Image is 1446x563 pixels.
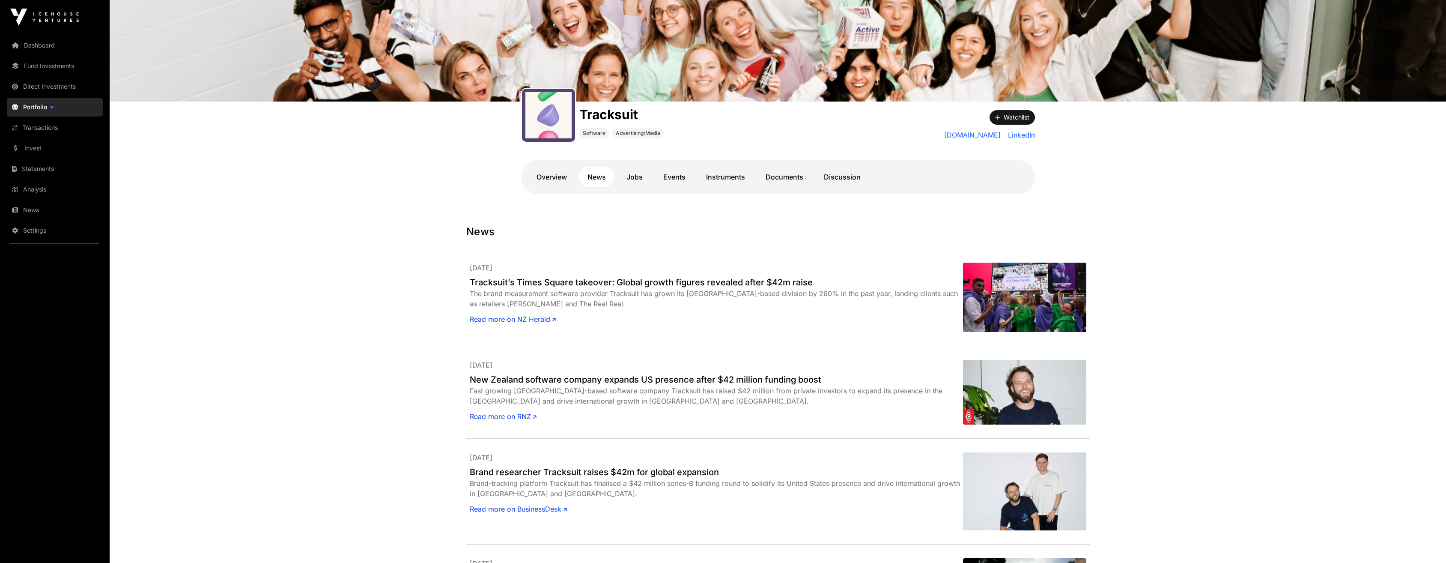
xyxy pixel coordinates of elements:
[525,92,572,138] img: gotracksuit_logo.jpeg
[470,360,963,370] p: [DATE]
[990,110,1035,125] button: Watchlist
[655,167,694,187] a: Events
[470,374,963,386] a: New Zealand software company expands US presence after $42 million funding boost
[963,360,1086,425] img: 4K5XL4Q_Connor_Archbold___Co_Founder_and_CEO_1_jpg.png
[616,130,660,137] span: Advertising/Media
[528,167,575,187] a: Overview
[963,452,1086,530] img: 1.-Connor-Archbold-L-and-Matthew-Herbert-R-Tracksuit.jpg
[470,263,963,273] p: [DATE]
[963,263,1086,332] img: XA3S5MC375FYVM5KLCVF5YCILU.JPG
[944,130,1001,140] a: [DOMAIN_NAME]
[7,159,103,178] a: Statements
[470,288,963,309] div: The brand measurement software provider Tracksuit has grown its [GEOGRAPHIC_DATA]-based division ...
[1005,130,1035,140] a: LinkedIn
[757,167,812,187] a: Documents
[618,167,651,187] a: Jobs
[466,225,1090,239] h1: News
[470,466,963,478] a: Brand researcher Tracksuit raises $42m for global expansion
[7,57,103,75] a: Fund Investments
[7,118,103,137] a: Transactions
[528,167,1028,187] nav: Tabs
[7,98,103,117] a: Portfolio
[815,167,869,187] a: Discussion
[470,452,963,463] p: [DATE]
[7,201,103,219] a: News
[579,167,614,187] a: News
[698,167,754,187] a: Instruments
[470,276,963,288] a: Tracksuit’s Times Square takeover: Global growth figures revealed after $42m raise
[579,107,664,122] h1: Tracksuit
[470,478,963,499] div: Brand-tracking platform Tracksuit has finalised a $42 million series-B funding round to solidify ...
[470,411,537,422] a: Read more on RNZ
[7,139,103,158] a: Invest
[7,36,103,55] a: Dashboard
[583,130,605,137] span: Software
[470,386,963,406] div: Fast growing [GEOGRAPHIC_DATA]-based software company Tracksuit has raised $42 million from priva...
[10,9,79,26] img: Icehouse Ventures Logo
[7,77,103,96] a: Direct Investments
[1403,522,1446,563] iframe: Chat Widget
[470,504,567,514] a: Read more on BusinessDesk
[470,314,556,324] a: Read more on NZ Herald
[7,221,103,240] a: Settings
[7,180,103,199] a: Analysis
